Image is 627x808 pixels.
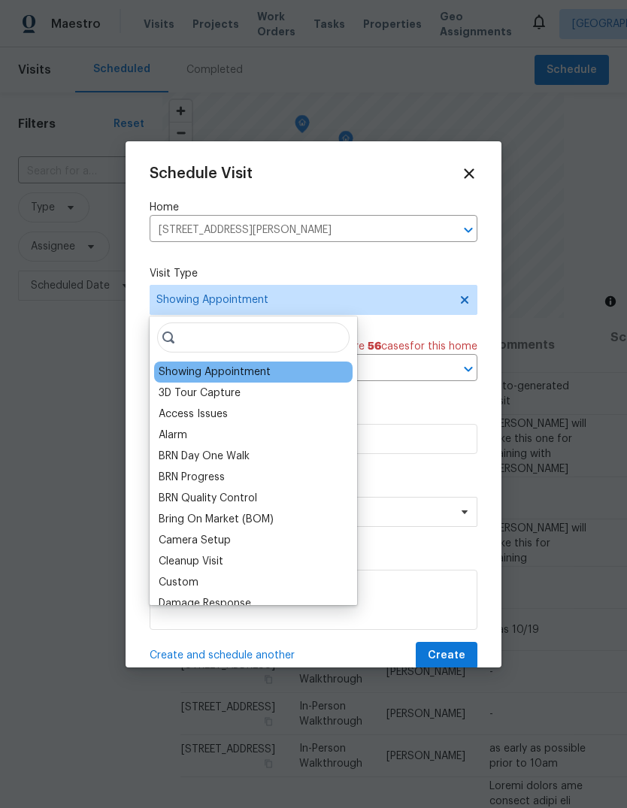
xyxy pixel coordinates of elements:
div: Cleanup Visit [159,554,223,569]
button: Create [416,642,477,670]
div: 3D Tour Capture [159,386,241,401]
div: Access Issues [159,407,228,422]
div: BRN Progress [159,470,225,485]
button: Open [458,359,479,380]
input: Enter in an address [150,219,435,242]
div: BRN Day One Walk [159,449,250,464]
span: Create [428,646,465,665]
span: There are case s for this home [320,339,477,354]
span: Showing Appointment [156,292,449,307]
div: Camera Setup [159,533,231,548]
span: 56 [368,341,381,352]
div: Custom [159,575,198,590]
div: Damage Response [159,596,251,611]
div: BRN Quality Control [159,491,257,506]
span: Create and schedule another [150,648,295,663]
button: Open [458,219,479,241]
label: Home [150,200,477,215]
span: Schedule Visit [150,166,253,181]
div: Bring On Market (BOM) [159,512,274,527]
div: Alarm [159,428,187,443]
label: Visit Type [150,266,477,281]
span: Close [461,165,477,182]
div: Showing Appointment [159,365,271,380]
